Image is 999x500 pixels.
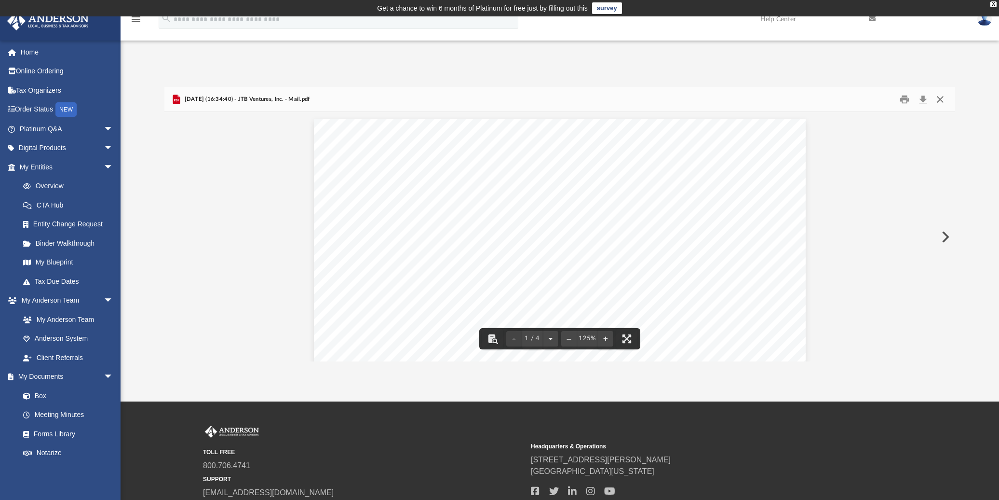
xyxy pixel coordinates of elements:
[482,328,503,349] button: Toggle findbar
[377,2,588,14] div: Get a chance to win 6 months of Platinum for free just by filling out this
[164,112,955,361] div: File preview
[577,335,598,342] div: Current zoom level
[164,87,955,361] div: Preview
[130,18,142,25] a: menu
[598,328,613,349] button: Zoom in
[914,92,931,107] button: Download
[13,310,118,329] a: My Anderson Team
[13,272,128,291] a: Tax Due Dates
[931,92,949,107] button: Close
[13,444,123,463] a: Notarize
[531,442,852,451] small: Headquarters & Operations
[543,328,558,349] button: Next page
[990,1,997,7] div: close
[203,475,524,484] small: SUPPORT
[203,426,261,438] img: Anderson Advisors Platinum Portal
[104,291,123,311] span: arrow_drop_down
[592,2,622,14] a: survey
[13,177,128,196] a: Overview
[7,81,128,100] a: Tax Organizers
[7,119,128,139] a: Platinum Q&Aarrow_drop_down
[934,223,955,250] button: Next File
[104,367,123,387] span: arrow_drop_down
[55,102,77,117] div: NEW
[13,234,128,253] a: Binder Walkthrough
[13,424,118,444] a: Forms Library
[531,456,671,464] a: [STREET_ADDRESS][PERSON_NAME]
[7,462,123,482] a: Online Learningarrow_drop_down
[7,62,128,81] a: Online Ordering
[13,253,123,272] a: My Blueprint
[522,328,543,349] button: 1 / 4
[203,488,334,497] a: [EMAIL_ADDRESS][DOMAIN_NAME]
[13,215,128,234] a: Entity Change Request
[616,328,637,349] button: Enter fullscreen
[164,112,955,361] div: Document Viewer
[522,335,543,342] span: 1 / 4
[104,157,123,177] span: arrow_drop_down
[13,348,123,367] a: Client Referrals
[977,12,992,26] img: User Pic
[13,386,118,405] a: Box
[104,139,123,158] span: arrow_drop_down
[531,467,654,475] a: [GEOGRAPHIC_DATA][US_STATE]
[7,367,123,387] a: My Documentsarrow_drop_down
[4,12,92,30] img: Anderson Advisors Platinum Portal
[13,329,123,348] a: Anderson System
[104,119,123,139] span: arrow_drop_down
[13,195,128,215] a: CTA Hub
[130,14,142,25] i: menu
[7,139,128,158] a: Digital Productsarrow_drop_down
[561,328,577,349] button: Zoom out
[13,405,123,425] a: Meeting Minutes
[161,13,172,24] i: search
[203,461,250,470] a: 800.706.4741
[7,42,128,62] a: Home
[203,448,524,457] small: TOLL FREE
[7,157,128,177] a: My Entitiesarrow_drop_down
[7,291,123,310] a: My Anderson Teamarrow_drop_down
[895,92,915,107] button: Print
[182,95,310,104] span: [DATE] (16:34:40) - JTB Ventures, Inc. - Mail.pdf
[7,100,128,120] a: Order StatusNEW
[104,462,123,482] span: arrow_drop_down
